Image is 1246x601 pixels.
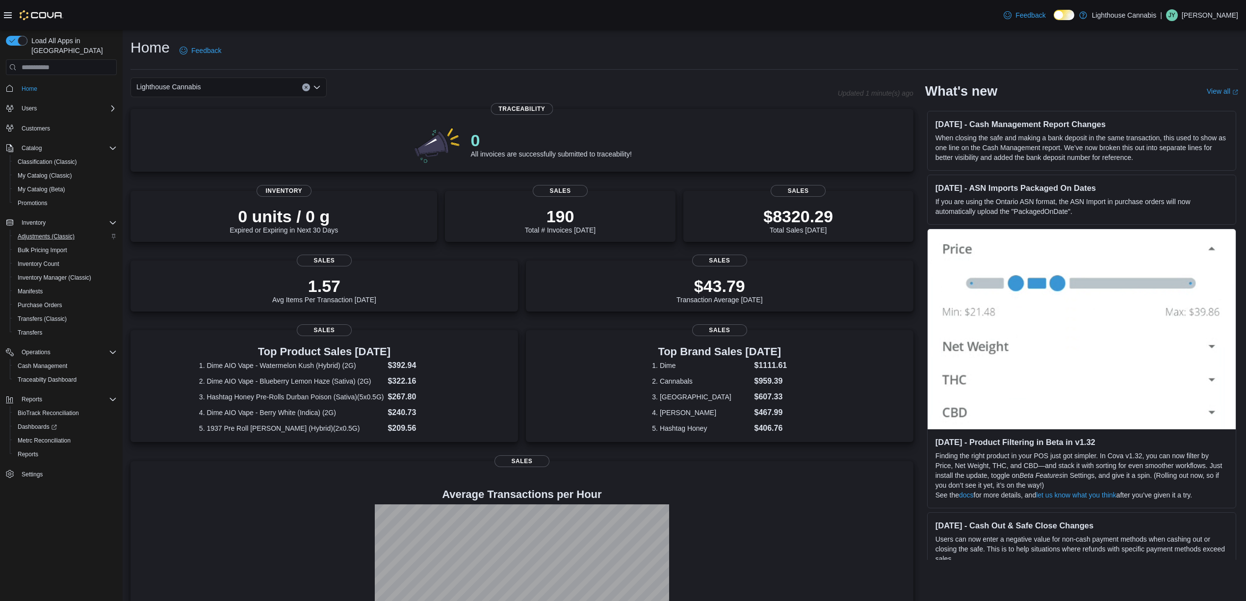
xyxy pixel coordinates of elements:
[925,83,997,99] h2: What's new
[676,276,763,296] p: $43.79
[18,376,77,384] span: Traceabilty Dashboard
[14,327,46,339] a: Transfers
[136,81,201,93] span: Lighthouse Cannabis
[10,312,121,326] button: Transfers (Classic)
[18,260,59,268] span: Inventory Count
[471,131,632,158] div: All invoices are successfully submitted to traceability!
[14,286,47,297] a: Manifests
[199,361,384,370] dt: 1. Dime AIO Vape - Watermelon Kush (Hybrid) (2G)
[959,491,974,499] a: docs
[302,83,310,91] button: Clear input
[14,448,117,460] span: Reports
[388,375,449,387] dd: $322.16
[14,156,81,168] a: Classification (Classic)
[10,359,121,373] button: Cash Management
[18,287,43,295] span: Manifests
[14,374,117,386] span: Traceabilty Dashboard
[18,122,117,134] span: Customers
[10,183,121,196] button: My Catalog (Beta)
[14,360,117,372] span: Cash Management
[10,447,121,461] button: Reports
[763,207,833,234] div: Total Sales [DATE]
[10,196,121,210] button: Promotions
[412,125,463,164] img: 0
[18,409,79,417] span: BioTrack Reconciliation
[754,360,787,371] dd: $1111.61
[230,207,338,234] div: Expired or Expiring in Next 30 Days
[10,285,121,298] button: Manifests
[494,455,549,467] span: Sales
[1182,9,1238,21] p: [PERSON_NAME]
[18,346,117,358] span: Operations
[525,207,596,234] div: Total # Invoices [DATE]
[22,125,50,132] span: Customers
[272,276,376,296] p: 1.57
[1092,9,1157,21] p: Lighthouse Cannabis
[297,255,352,266] span: Sales
[22,85,37,93] span: Home
[18,274,91,282] span: Inventory Manager (Classic)
[935,490,1228,500] p: See the for more details, and after you’ve given it a try.
[14,183,117,195] span: My Catalog (Beta)
[18,468,117,480] span: Settings
[525,207,596,226] p: 190
[2,345,121,359] button: Operations
[14,407,83,419] a: BioTrack Reconciliation
[130,38,170,57] h1: Home
[10,434,121,447] button: Metrc Reconciliation
[388,407,449,418] dd: $240.73
[1000,5,1049,25] a: Feedback
[18,315,67,323] span: Transfers (Classic)
[754,407,787,418] dd: $467.99
[2,121,121,135] button: Customers
[18,83,41,95] a: Home
[754,375,787,387] dd: $959.39
[14,313,117,325] span: Transfers (Classic)
[2,467,121,481] button: Settings
[14,231,117,242] span: Adjustments (Classic)
[1232,89,1238,95] svg: External link
[10,271,121,285] button: Inventory Manager (Classic)
[692,324,747,336] span: Sales
[18,450,38,458] span: Reports
[199,408,384,418] dt: 4. Dime AIO Vape - Berry White (Indica) (2G)
[652,392,750,402] dt: 3. [GEOGRAPHIC_DATA]
[491,103,553,115] span: Traceability
[18,199,48,207] span: Promotions
[652,361,750,370] dt: 1. Dime
[1015,10,1045,20] span: Feedback
[6,77,117,507] nav: Complex example
[22,470,43,478] span: Settings
[14,156,117,168] span: Classification (Classic)
[1168,9,1175,21] span: JY
[652,376,750,386] dt: 2. Cannabals
[199,423,384,433] dt: 5. 1937 Pre Roll [PERSON_NAME] (Hybrid)(2x0.5G)
[14,448,42,460] a: Reports
[2,102,121,115] button: Users
[14,183,69,195] a: My Catalog (Beta)
[935,437,1228,447] h3: [DATE] - Product Filtering in Beta in v1.32
[14,313,71,325] a: Transfers (Classic)
[10,373,121,387] button: Traceabilty Dashboard
[199,346,449,358] h3: Top Product Sales [DATE]
[14,244,117,256] span: Bulk Pricing Import
[14,170,76,182] a: My Catalog (Classic)
[771,185,826,197] span: Sales
[18,346,54,358] button: Operations
[935,183,1228,193] h3: [DATE] - ASN Imports Packaged On Dates
[199,392,384,402] dt: 3. Hashtag Honey Pre-Rolls Durban Poison (Sativa)(5x0.5G)
[388,360,449,371] dd: $392.94
[652,423,750,433] dt: 5. Hashtag Honey
[14,258,117,270] span: Inventory Count
[18,217,50,229] button: Inventory
[22,395,42,403] span: Reports
[14,272,117,284] span: Inventory Manager (Classic)
[14,360,71,372] a: Cash Management
[754,422,787,434] dd: $406.76
[2,141,121,155] button: Catalog
[22,105,37,112] span: Users
[14,299,117,311] span: Purchase Orders
[10,169,121,183] button: My Catalog (Classic)
[10,298,121,312] button: Purchase Orders
[18,172,72,180] span: My Catalog (Classic)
